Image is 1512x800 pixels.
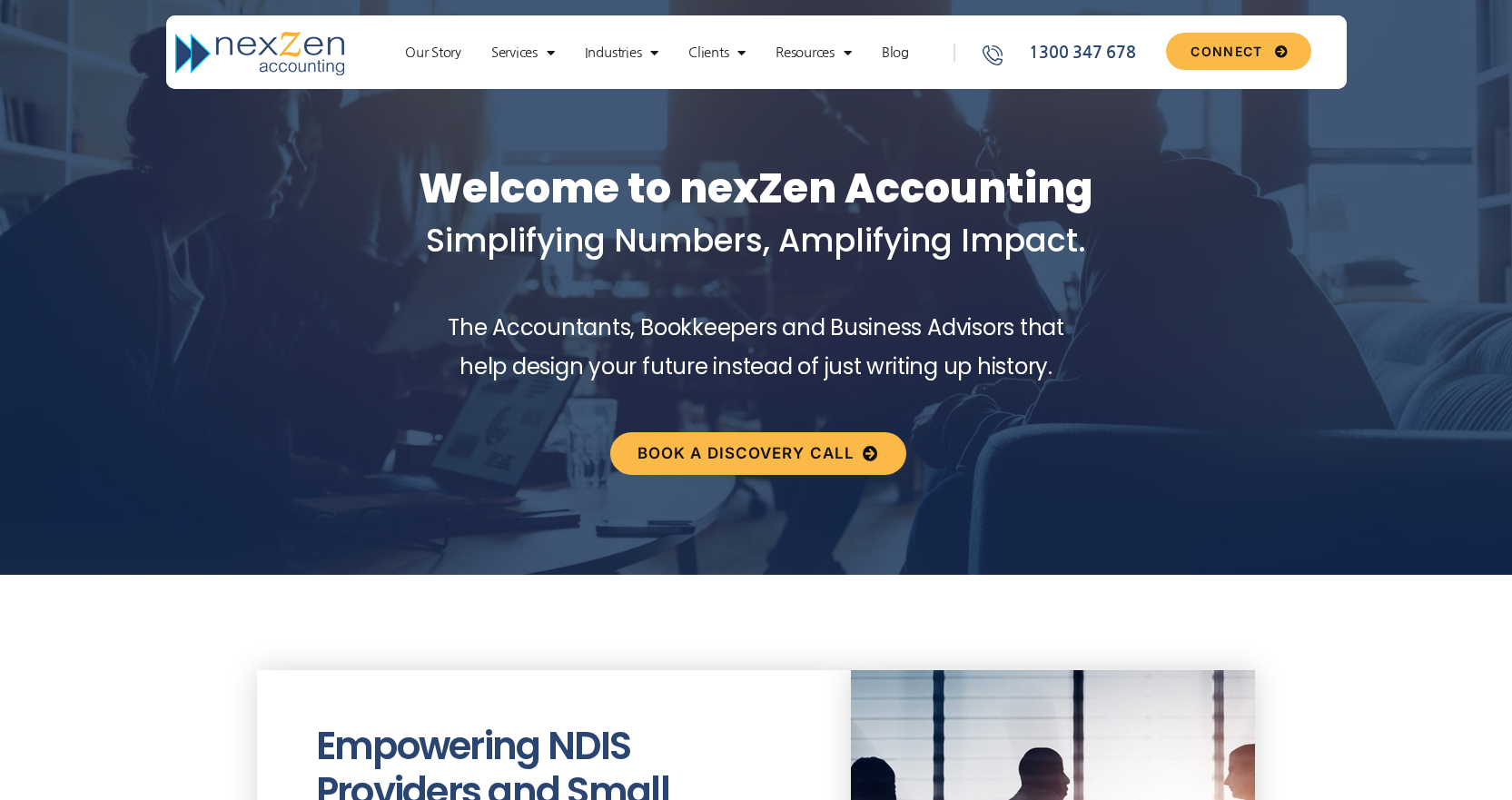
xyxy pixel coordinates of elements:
a: Clients [679,44,755,62]
span: Simplifying Numbers, Amplifying Impact. [426,218,1086,262]
span: 1300 347 678 [1024,41,1135,65]
a: Book a discovery call [610,432,906,475]
a: Our Story [396,44,470,62]
a: Resources [766,44,861,62]
span: Book a discovery call [637,446,855,461]
a: 1300 347 678 [980,41,1160,65]
a: Blog [873,44,918,62]
span: CONNECT [1191,45,1262,58]
span: The Accountants, Bookkeepers and Business Advisors that help design your future instead of just w... [448,312,1064,381]
a: Industries [576,44,667,62]
nav: Menu [370,44,944,62]
a: Services [482,44,564,62]
a: CONNECT [1166,33,1310,70]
